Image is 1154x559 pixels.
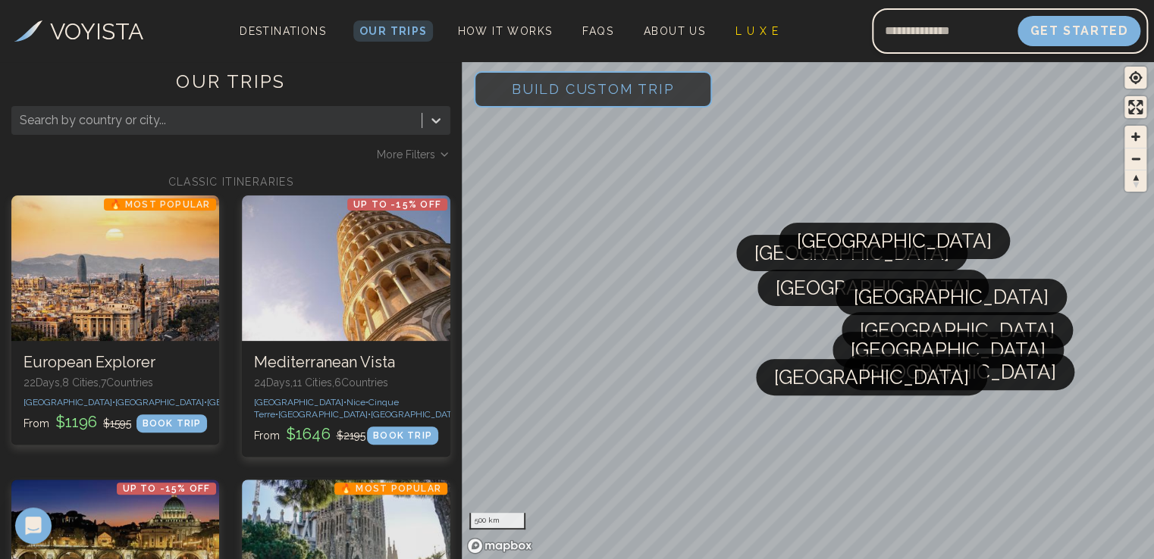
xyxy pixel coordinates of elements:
[242,195,450,457] a: Mediterranean VistaUp to -15% OFFMediterranean Vista24Days,11 Cities,6Countries[GEOGRAPHIC_DATA]•...
[11,174,450,189] h2: CLASSIC ITINERARIES
[370,409,462,420] span: [GEOGRAPHIC_DATA] •
[347,198,447,211] p: Up to -15% OFF
[254,353,437,372] h3: Mediterranean Vista
[117,482,217,495] p: Up to -15% OFF
[367,426,438,445] div: BOOK TRIP
[754,235,949,271] span: [GEOGRAPHIC_DATA]
[377,147,435,162] span: More Filters
[735,25,779,37] span: L U X E
[488,57,699,121] span: Build Custom Trip
[24,397,115,408] span: [GEOGRAPHIC_DATA] •
[234,19,332,64] span: Destinations
[1124,67,1146,89] button: Find my location
[861,354,1056,390] span: [GEOGRAPHIC_DATA]
[359,25,428,37] span: Our Trips
[860,312,1055,348] span: [GEOGRAPHIC_DATA]
[1124,96,1146,118] button: Enter fullscreen
[24,375,207,390] p: 22 Days, 8 Cities, 7 Countr ies
[14,20,42,42] img: Voyista Logo
[469,513,525,529] div: 500 km
[797,223,992,259] span: [GEOGRAPHIC_DATA]
[1124,170,1146,192] span: Reset bearing to north
[353,20,434,42] a: Our Trips
[872,13,1018,49] input: Email address
[644,25,705,37] span: About Us
[582,25,613,37] span: FAQs
[104,198,217,211] p: 🔥 Most Popular
[1124,126,1146,148] button: Zoom in
[851,332,1046,368] span: [GEOGRAPHIC_DATA]
[854,279,1049,315] span: [GEOGRAPHIC_DATA]
[283,425,333,443] span: $ 1646
[336,429,365,442] span: $ 2195
[474,71,713,108] button: Build Custom Trip
[334,482,447,495] p: 🔥 Most Popular
[103,417,131,429] span: $ 1595
[466,537,533,554] a: Mapbox homepage
[462,59,1154,559] canvas: Map
[207,397,299,408] span: [GEOGRAPHIC_DATA] •
[14,14,143,48] a: VOYISTA
[115,397,207,408] span: [GEOGRAPHIC_DATA] •
[346,397,368,408] span: Nice •
[576,20,619,42] a: FAQs
[254,397,346,408] span: [GEOGRAPHIC_DATA] •
[11,195,219,445] a: European Explorer🔥 Most PopularEuropean Explorer22Days,8 Cities,7Countries[GEOGRAPHIC_DATA]•[GEOG...
[15,507,52,544] div: Open Intercom Messenger
[136,414,208,433] div: BOOK TRIP
[50,14,143,48] h3: VOYISTA
[638,20,711,42] a: About Us
[729,20,785,42] a: L U X E
[24,353,207,372] h3: European Explorer
[1124,148,1146,170] span: Zoom out
[457,25,552,37] span: How It Works
[776,270,971,306] span: [GEOGRAPHIC_DATA]
[774,359,969,395] span: [GEOGRAPHIC_DATA]
[451,20,558,42] a: How It Works
[254,423,365,445] p: From
[11,70,450,106] h1: OUR TRIPS
[278,409,370,420] span: [GEOGRAPHIC_DATA] •
[1124,170,1146,192] button: Reset bearing to north
[1124,148,1146,170] button: Zoom out
[254,375,437,390] p: 24 Days, 11 Cities, 6 Countr ies
[52,413,100,431] span: $ 1196
[24,411,131,433] p: From
[1018,16,1140,46] button: Get Started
